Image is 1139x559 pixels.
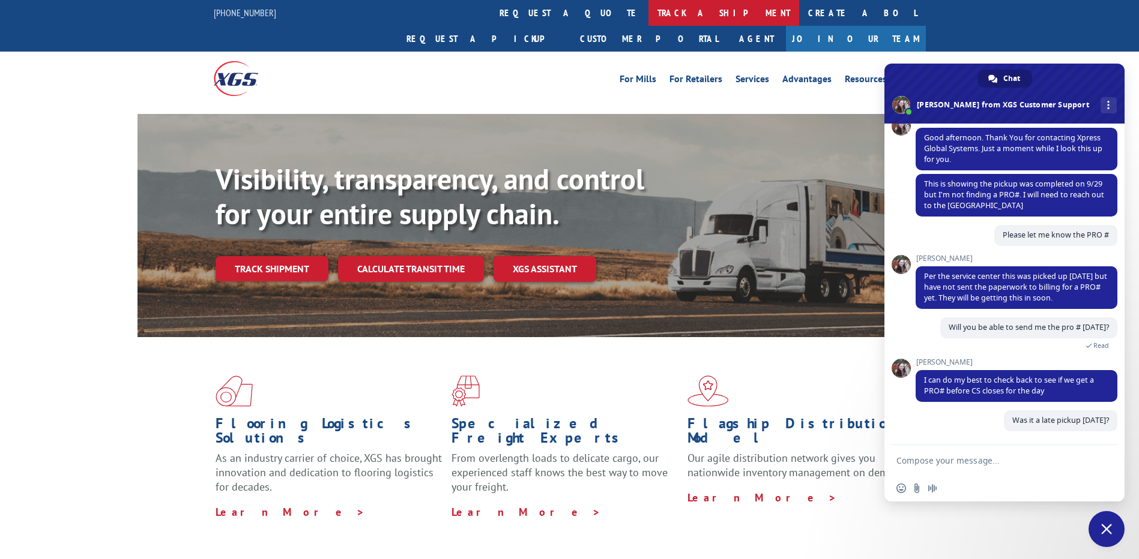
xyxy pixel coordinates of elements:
[216,505,365,519] a: Learn More >
[669,74,722,88] a: For Retailers
[924,271,1107,303] span: Per the service center this was picked up [DATE] but have not sent the paperwork to billing for a...
[786,26,926,52] a: Join Our Team
[1089,511,1125,547] div: Close chat
[1012,415,1109,425] span: Was it a late pickup [DATE]?
[845,74,887,88] a: Resources
[216,375,253,407] img: xgs-icon-total-supply-chain-intelligence-red
[924,133,1102,164] span: Good afternoon. Thank You for contacting Xpress Global Systems. Just a moment while I look this u...
[494,256,596,282] a: XGS ASSISTANT
[687,451,908,479] span: Our agile distribution network gives you nationwide inventory management on demand.
[452,375,480,407] img: xgs-icon-focused-on-flooring-red
[452,505,601,519] a: Learn More >
[452,416,678,451] h1: Specialized Freight Experts
[687,375,729,407] img: xgs-icon-flagship-distribution-model-red
[1093,341,1109,350] span: Read
[1003,230,1109,240] span: Please let me know the PRO #
[216,416,443,451] h1: Flooring Logistics Solutions
[687,416,914,451] h1: Flagship Distribution Model
[571,26,727,52] a: Customer Portal
[916,358,1117,366] span: [PERSON_NAME]
[338,256,484,282] a: Calculate transit time
[896,455,1086,466] textarea: Compose your message...
[928,483,937,493] span: Audio message
[924,375,1094,396] span: I can do my best to check back to see if we get a PRO# before CS closes for the day
[1003,70,1020,88] span: Chat
[924,179,1104,211] span: This is showing the pickup was completed on 9/29 but I'm not finding a PRO#. I will need to reach...
[1101,97,1117,113] div: More channels
[912,483,922,493] span: Send a file
[216,451,442,494] span: As an industry carrier of choice, XGS has brought innovation and dedication to flooring logistics...
[949,322,1109,332] span: Will you be able to send me the pro # [DATE]?
[216,256,328,281] a: Track shipment
[620,74,656,88] a: For Mills
[452,451,678,504] p: From overlength loads to delicate cargo, our experienced staff knows the best way to move your fr...
[736,74,769,88] a: Services
[214,7,276,19] a: [PHONE_NUMBER]
[727,26,786,52] a: Agent
[977,70,1032,88] div: Chat
[687,491,837,504] a: Learn More >
[397,26,571,52] a: Request a pickup
[782,74,832,88] a: Advantages
[216,160,644,232] b: Visibility, transparency, and control for your entire supply chain.
[896,483,906,493] span: Insert an emoji
[916,254,1117,263] span: [PERSON_NAME]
